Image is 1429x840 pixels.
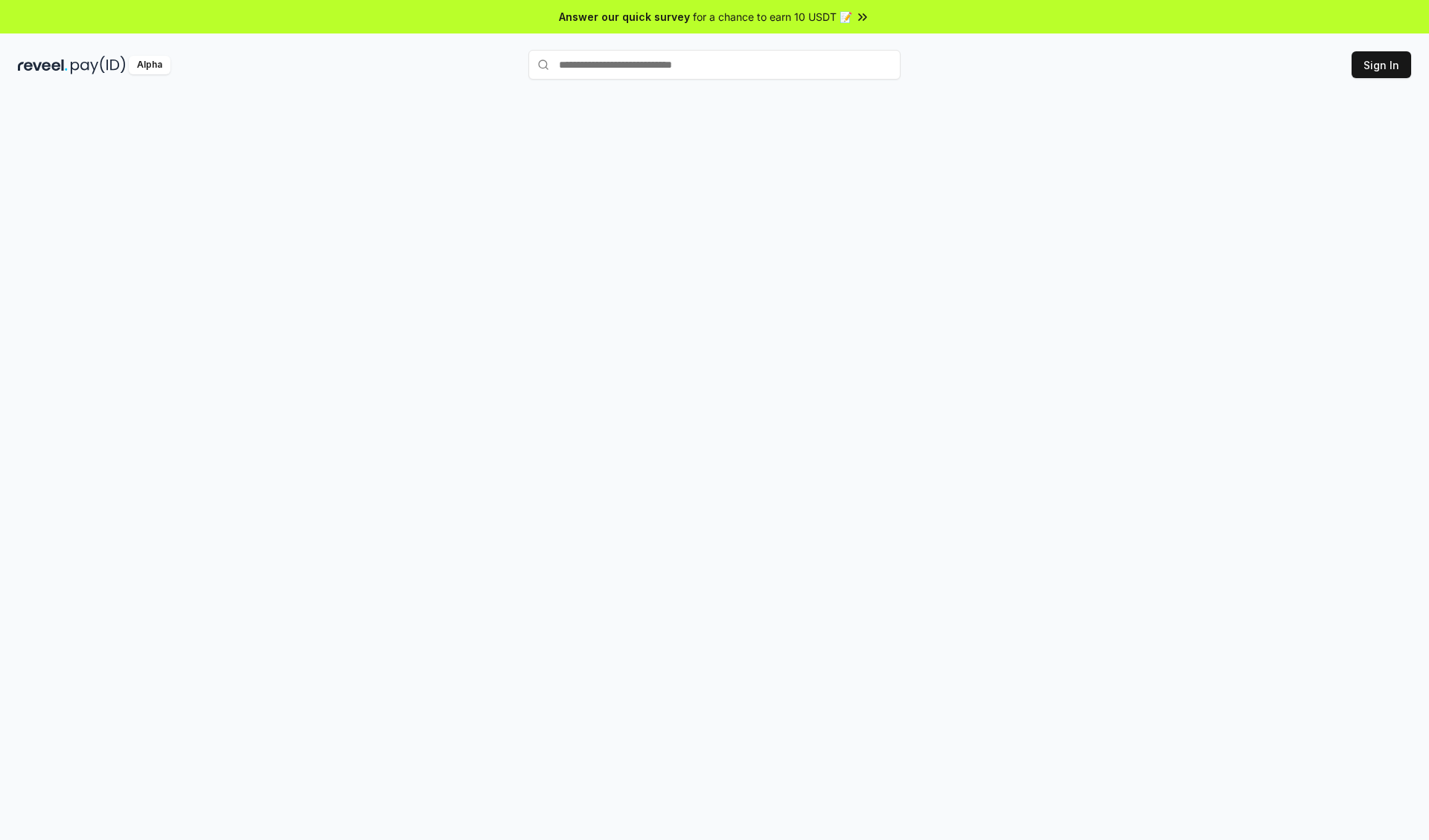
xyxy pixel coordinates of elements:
div: Alpha [129,56,170,74]
img: reveel_dark [18,56,68,74]
span: for a chance to earn 10 USDT 📝 [693,9,852,25]
span: Answer our quick survey [559,9,690,25]
button: Sign In [1352,51,1411,78]
img: pay_id [71,56,126,74]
